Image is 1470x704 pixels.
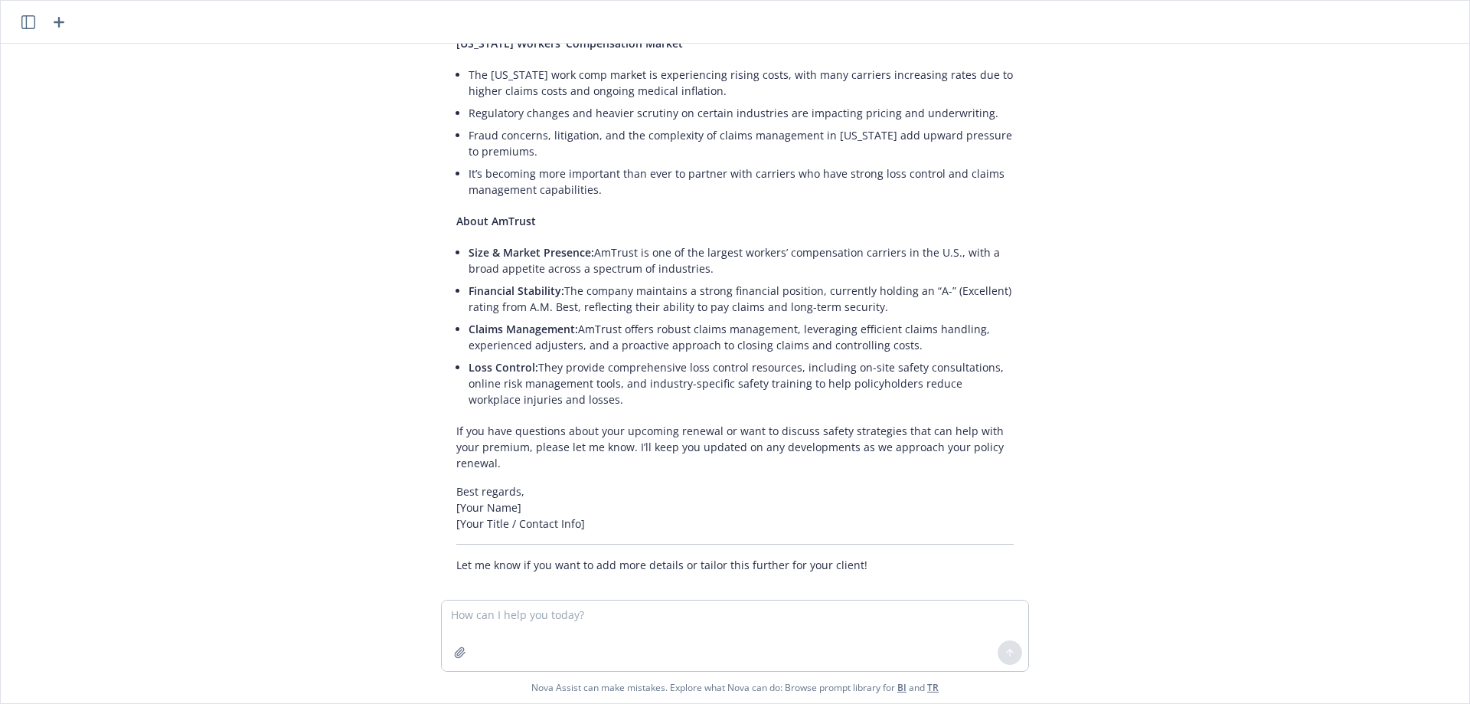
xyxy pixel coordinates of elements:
a: BI [897,681,906,694]
p: If you have questions about your upcoming renewal or want to discuss safety strategies that can h... [456,423,1014,471]
span: Nova Assist can make mistakes. Explore what Nova can do: Browse prompt library for and [7,672,1463,703]
li: They provide comprehensive loss control resources, including on-site safety consultations, online... [469,356,1014,411]
span: Size & Market Presence: [469,245,594,260]
span: [US_STATE] Workers’ Compensation Market [456,36,683,51]
a: TR [927,681,939,694]
span: About AmTrust [456,214,536,228]
li: AmTrust offers robust claims management, leveraging efficient claims handling, experienced adjust... [469,318,1014,356]
li: The [US_STATE] work comp market is experiencing rising costs, with many carriers increasing rates... [469,64,1014,102]
p: Let me know if you want to add more details or tailor this further for your client! [456,557,1014,573]
p: Best regards, [Your Name] [Your Title / Contact Info] [456,483,1014,532]
li: It’s becoming more important than ever to partner with carriers who have strong loss control and ... [469,162,1014,201]
span: Claims Management: [469,322,578,336]
span: Loss Control: [469,360,538,375]
li: The company maintains a strong financial position, currently holding an “A-” (Excellent) rating f... [469,280,1014,318]
span: Financial Stability: [469,283,564,298]
li: Fraud concerns, litigation, and the complexity of claims management in [US_STATE] add upward pres... [469,124,1014,162]
li: AmTrust is one of the largest workers’ compensation carriers in the U.S., with a broad appetite a... [469,241,1014,280]
li: Regulatory changes and heavier scrutiny on certain industries are impacting pricing and underwrit... [469,102,1014,124]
